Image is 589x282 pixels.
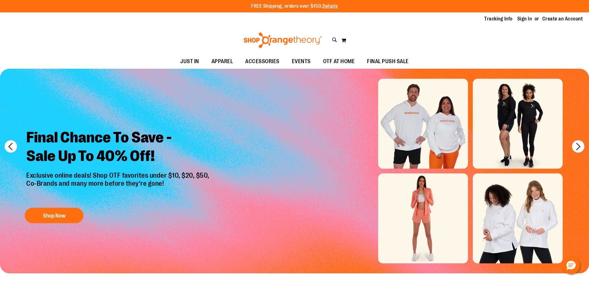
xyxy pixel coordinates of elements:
button: prev [5,140,17,153]
span: OTF AT HOME [323,54,355,68]
a: APPAREL [205,54,239,69]
a: FINAL PUSH SALE [361,54,415,69]
span: APPAREL [211,54,233,68]
button: Shop Now [25,208,83,223]
img: Shop Orangetheory [243,33,323,48]
button: Hello, have a question? Let’s chat. [562,257,580,274]
a: Tracking Info [484,15,513,22]
a: Details [322,3,338,9]
span: EVENTS [292,54,311,68]
a: Final Chance To Save -Sale Up To 40% Off! Exclusive online deals! Shop OTF favorites under $10, $... [22,124,216,227]
span: FINAL PUSH SALE [367,54,409,68]
h2: Final Chance To Save - Sale Up To 40% Off! [22,124,216,171]
a: JUST IN [174,54,205,69]
a: ACCESSORIES [239,54,286,69]
span: ACCESSORIES [245,54,280,68]
button: next [572,140,584,153]
p: FREE Shipping, orders over $150. [251,3,338,10]
a: EVENTS [286,54,317,69]
p: Exclusive online deals! Shop OTF favorites under $10, $20, $50, Co-Brands and many more before th... [22,171,216,202]
a: Sign In [517,15,532,22]
a: OTF AT HOME [317,54,361,69]
a: Create an Account [542,15,583,22]
span: JUST IN [180,54,199,68]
